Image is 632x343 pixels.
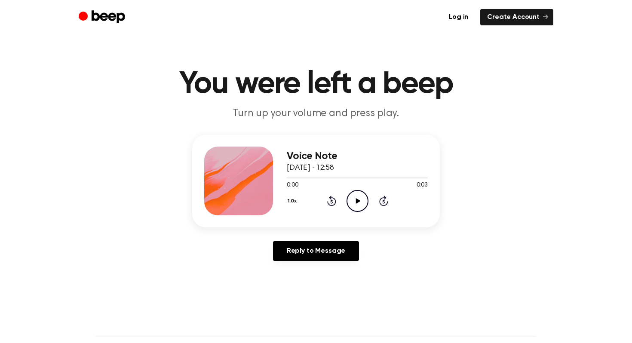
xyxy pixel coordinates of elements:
a: Reply to Message [273,241,359,261]
a: Log in [442,9,475,25]
span: [DATE] · 12:58 [287,164,334,172]
button: 1.0x [287,194,300,208]
span: 0:03 [417,181,428,190]
a: Create Account [480,9,553,25]
span: 0:00 [287,181,298,190]
a: Beep [79,9,127,26]
h1: You were left a beep [96,69,536,100]
h3: Voice Note [287,150,428,162]
p: Turn up your volume and press play. [151,107,481,121]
